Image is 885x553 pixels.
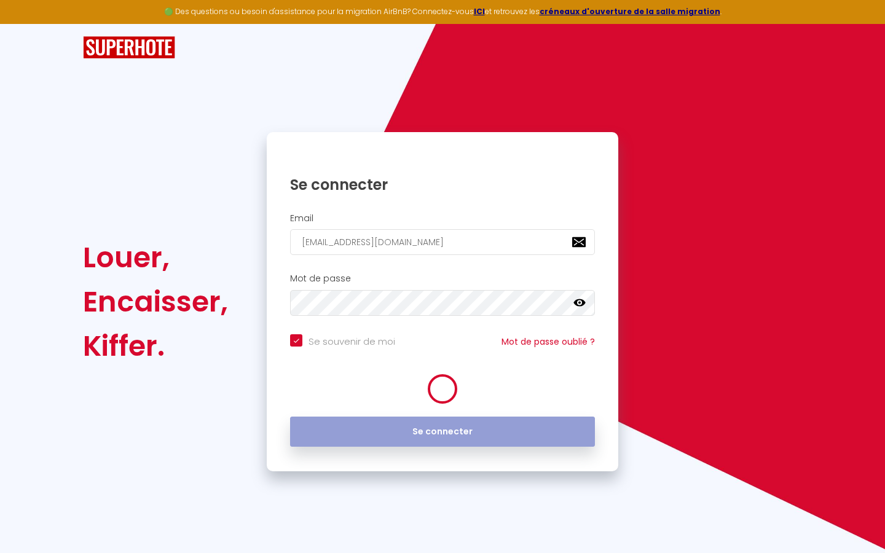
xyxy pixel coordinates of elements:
a: ICI [474,6,485,17]
button: Se connecter [290,417,595,447]
div: Kiffer. [83,324,228,368]
h2: Mot de passe [290,273,595,284]
a: créneaux d'ouverture de la salle migration [540,6,720,17]
div: Louer, [83,235,228,280]
h2: Email [290,213,595,224]
input: Ton Email [290,229,595,255]
button: Ouvrir le widget de chat LiveChat [10,5,47,42]
img: SuperHote logo [83,36,175,59]
a: Mot de passe oublié ? [502,335,595,348]
div: Encaisser, [83,280,228,324]
h1: Se connecter [290,175,595,194]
